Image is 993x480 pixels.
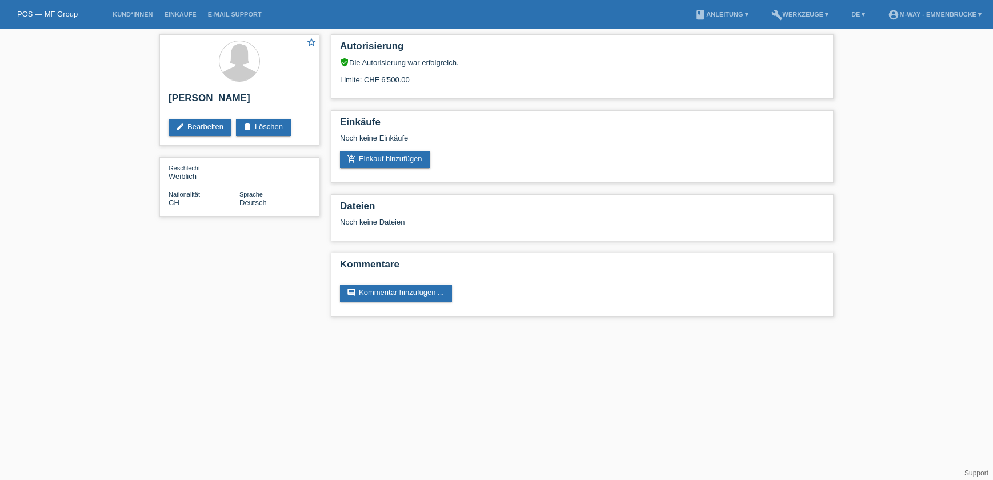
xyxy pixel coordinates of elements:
[175,122,185,131] i: edit
[169,93,310,110] h2: [PERSON_NAME]
[17,10,78,18] a: POS — MF Group
[340,201,824,218] h2: Dateien
[239,191,263,198] span: Sprache
[169,119,231,136] a: editBearbeiten
[107,11,158,18] a: Kund*innen
[766,11,835,18] a: buildWerkzeuge ▾
[771,9,783,21] i: build
[169,198,179,207] span: Schweiz
[340,41,824,58] h2: Autorisierung
[340,58,824,67] div: Die Autorisierung war erfolgreich.
[169,191,200,198] span: Nationalität
[340,218,689,226] div: Noch keine Dateien
[340,134,824,151] div: Noch keine Einkäufe
[340,151,430,168] a: add_shopping_cartEinkauf hinzufügen
[882,11,987,18] a: account_circlem-way - Emmenbrücke ▾
[340,285,452,302] a: commentKommentar hinzufügen ...
[202,11,267,18] a: E-Mail Support
[340,117,824,134] h2: Einkäufe
[347,288,356,297] i: comment
[239,198,267,207] span: Deutsch
[306,37,317,49] a: star_border
[347,154,356,163] i: add_shopping_cart
[689,11,754,18] a: bookAnleitung ▾
[306,37,317,47] i: star_border
[243,122,252,131] i: delete
[846,11,871,18] a: DE ▾
[695,9,706,21] i: book
[169,163,239,181] div: Weiblich
[888,9,899,21] i: account_circle
[169,165,200,171] span: Geschlecht
[964,469,988,477] a: Support
[340,58,349,67] i: verified_user
[236,119,291,136] a: deleteLöschen
[158,11,202,18] a: Einkäufe
[340,259,824,276] h2: Kommentare
[340,67,824,84] div: Limite: CHF 6'500.00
